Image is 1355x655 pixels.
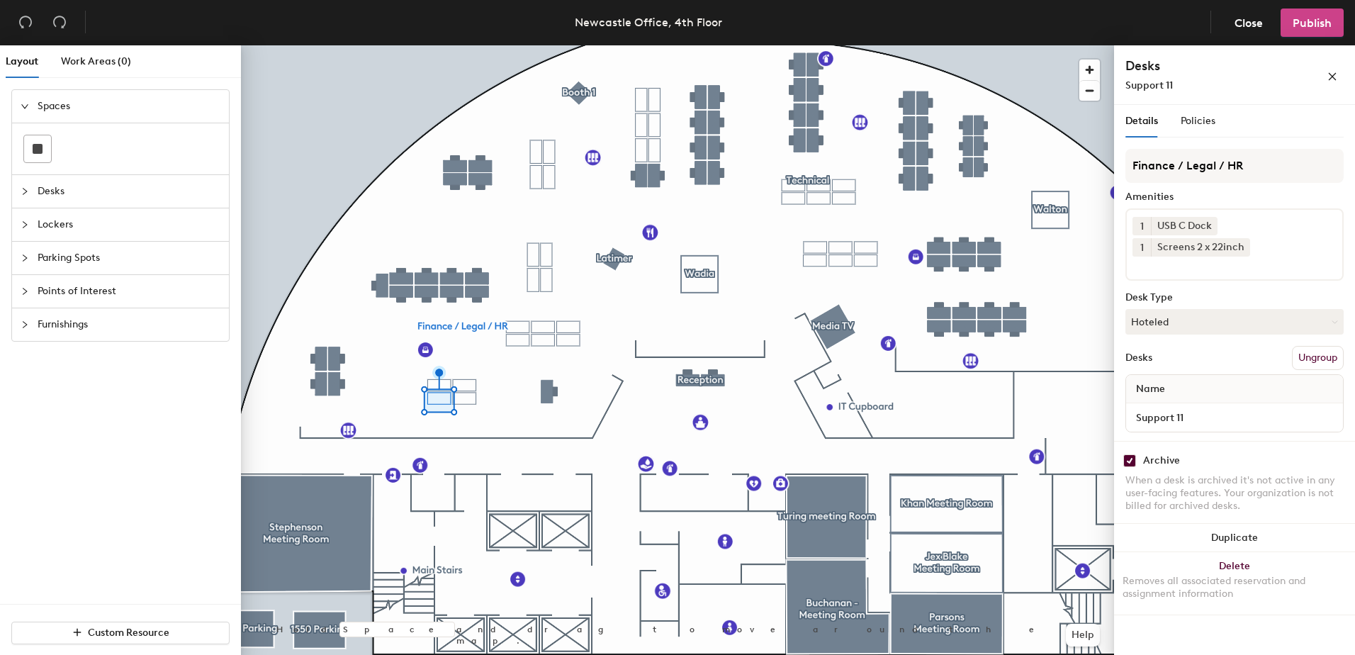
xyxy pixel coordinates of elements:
div: Removes all associated reservation and assignment information [1123,575,1346,600]
span: Lockers [38,208,220,241]
span: Policies [1181,115,1215,127]
div: Archive [1143,455,1180,466]
input: Unnamed desk [1129,408,1340,427]
div: USB C Dock [1151,217,1218,235]
button: Help [1066,624,1100,646]
span: 1 [1140,240,1144,255]
div: Desks [1125,352,1152,364]
div: Desk Type [1125,292,1344,303]
span: Work Areas (0) [61,55,131,67]
div: Newcastle Office, 4th Floor [575,13,722,31]
span: Points of Interest [38,275,220,308]
span: collapsed [21,254,29,262]
span: Custom Resource [88,627,169,639]
button: Duplicate [1114,524,1355,552]
span: collapsed [21,287,29,296]
span: collapsed [21,320,29,329]
button: Undo (⌘ + Z) [11,9,40,37]
span: Details [1125,115,1158,127]
span: 1 [1140,219,1144,234]
div: Amenities [1125,191,1344,203]
button: Custom Resource [11,622,230,644]
button: Hoteled [1125,309,1344,335]
span: Spaces [38,90,220,123]
span: Furnishings [38,308,220,341]
button: Close [1222,9,1275,37]
span: close [1327,72,1337,82]
span: Name [1129,376,1172,402]
button: 1 [1132,217,1151,235]
button: Ungroup [1292,346,1344,370]
span: collapsed [21,187,29,196]
div: Screens 2 x 22inch [1151,238,1250,257]
span: Support 11 [1125,79,1173,91]
span: collapsed [21,220,29,229]
h4: Desks [1125,57,1281,75]
span: Publish [1293,16,1332,30]
button: DeleteRemoves all associated reservation and assignment information [1114,552,1355,615]
button: Redo (⌘ + ⇧ + Z) [45,9,74,37]
span: undo [18,15,33,29]
span: Parking Spots [38,242,220,274]
span: Desks [38,175,220,208]
span: expanded [21,102,29,111]
span: Layout [6,55,38,67]
button: 1 [1132,238,1151,257]
div: When a desk is archived it's not active in any user-facing features. Your organization is not bil... [1125,474,1344,513]
span: Close [1235,16,1263,30]
button: Publish [1281,9,1344,37]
